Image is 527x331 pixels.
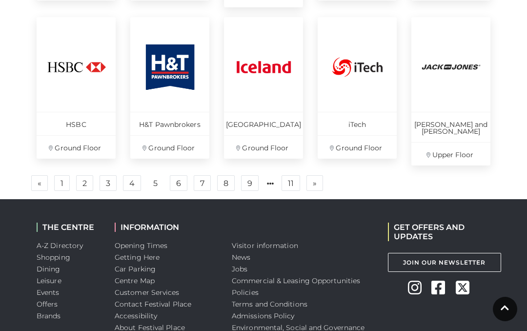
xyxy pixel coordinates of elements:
[194,175,211,191] a: 7
[115,253,160,262] a: Getting Here
[224,135,303,159] p: Ground Floor
[38,180,41,186] span: «
[100,175,117,191] a: 3
[282,175,300,191] a: 11
[232,288,259,297] a: Policies
[130,135,209,159] p: Ground Floor
[241,175,259,191] a: 9
[232,253,250,262] a: News
[115,241,167,250] a: Opening Times
[37,253,70,262] a: Shopping
[37,276,61,285] a: Leisure
[147,176,163,191] a: 5
[411,112,490,142] p: [PERSON_NAME] and [PERSON_NAME]
[115,265,156,273] a: Car Parking
[130,112,209,135] p: H&T Pawnbrokers
[130,17,209,159] a: H&T Pawnbrokers Ground Floor
[318,112,397,135] p: iTech
[115,300,191,309] a: Contact Festival Place
[115,311,157,320] a: Accessibility
[37,17,116,159] a: HSBC Ground Floor
[232,311,295,320] a: Admissions Policy
[115,276,155,285] a: Centre Map
[76,175,93,191] a: 2
[115,288,180,297] a: Customer Services
[313,180,317,186] span: »
[318,17,397,159] a: iTech Ground Floor
[388,223,490,241] h2: GET OFFERS AND UPDATES
[170,175,187,191] a: 6
[115,223,217,232] h2: INFORMATION
[224,17,303,159] a: [GEOGRAPHIC_DATA] Ground Floor
[37,112,116,135] p: HSBC
[37,265,61,273] a: Dining
[232,300,307,309] a: Terms and Conditions
[411,142,490,165] p: Upper Floor
[306,175,323,191] a: Next
[232,265,247,273] a: Jobs
[318,135,397,159] p: Ground Floor
[388,253,501,272] a: Join Our Newsletter
[232,241,298,250] a: Visitor information
[37,135,116,159] p: Ground Floor
[37,223,100,232] h2: THE CENTRE
[54,175,70,191] a: 1
[37,300,58,309] a: Offers
[31,175,48,191] a: Previous
[37,241,83,250] a: A-Z Directory
[123,175,141,191] a: 4
[224,112,303,135] p: [GEOGRAPHIC_DATA]
[411,17,490,165] a: [PERSON_NAME] and [PERSON_NAME] Upper Floor
[232,276,360,285] a: Commercial & Leasing Opportunities
[37,311,61,320] a: Brands
[37,288,60,297] a: Events
[217,175,235,191] a: 8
